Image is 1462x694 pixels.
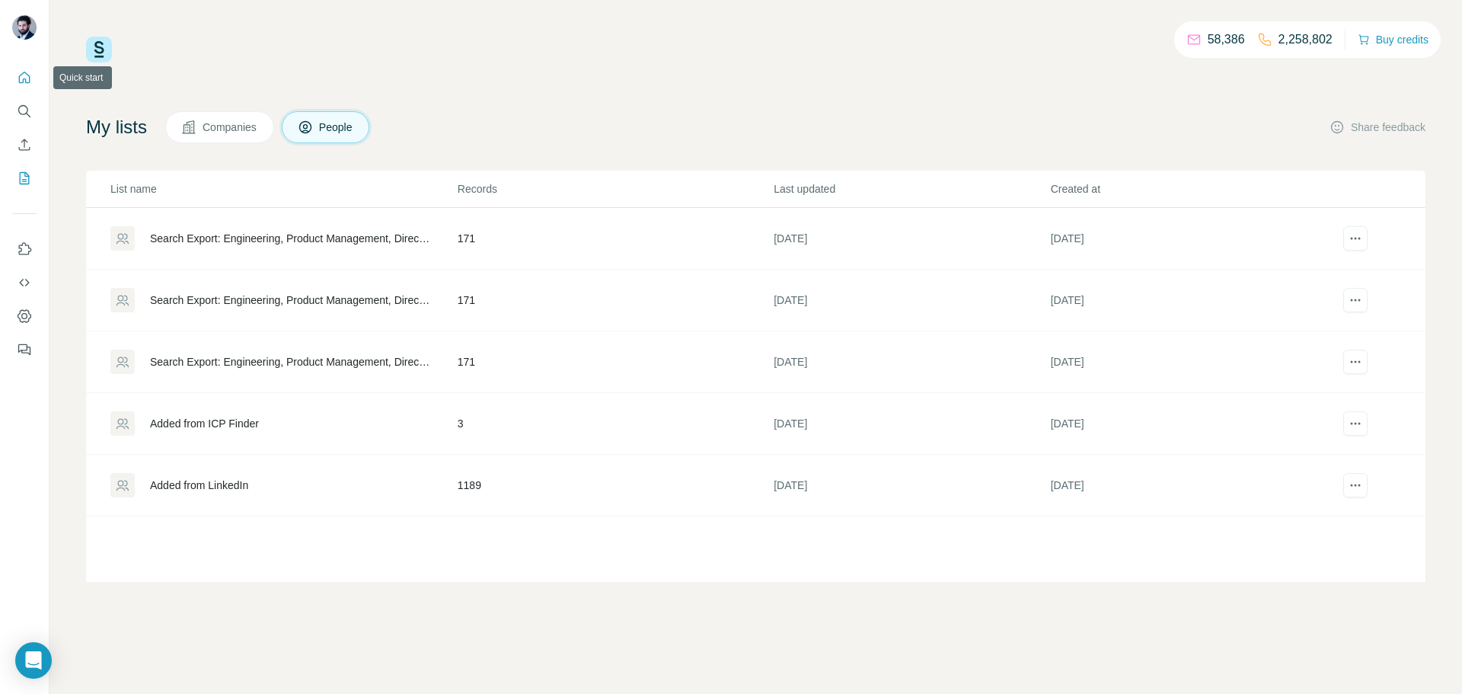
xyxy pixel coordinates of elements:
td: [DATE] [1050,331,1326,393]
button: actions [1343,473,1368,497]
td: [DATE] [1050,455,1326,517]
div: Search Export: Engineering, Product Management, Director, CXO, Vice President, Strategic, April's... [150,231,432,246]
button: Quick start [12,64,37,91]
button: actions [1343,288,1368,312]
td: [DATE] [773,331,1049,393]
span: Companies [203,120,258,135]
h4: My lists [86,115,147,139]
td: 1189 [457,455,773,517]
td: 171 [457,270,773,331]
td: [DATE] [1050,270,1326,331]
div: Open Intercom Messenger [15,642,52,679]
td: 171 [457,208,773,270]
div: Added from LinkedIn [150,478,248,493]
button: Feedback [12,336,37,363]
div: Search Export: Engineering, Product Management, Director, CXO, Vice President, Strategic, April's... [150,293,432,308]
button: Buy credits [1358,29,1428,50]
button: My lists [12,165,37,192]
button: Search [12,98,37,125]
button: Dashboard [12,302,37,330]
div: Search Export: Engineering, Product Management, Director, CXO, Vice President, Strategic, April's... [150,354,432,369]
button: Use Surfe on LinkedIn [12,235,37,263]
td: [DATE] [1050,208,1326,270]
p: 2,258,802 [1278,30,1333,49]
button: actions [1343,350,1368,374]
p: Last updated [774,181,1049,197]
button: actions [1343,226,1368,251]
button: Enrich CSV [12,131,37,158]
button: Share feedback [1330,120,1425,135]
button: Use Surfe API [12,269,37,296]
div: Added from ICP Finder [150,416,259,431]
span: People [319,120,354,135]
p: Records [458,181,772,197]
td: 171 [457,331,773,393]
td: [DATE] [773,393,1049,455]
td: [DATE] [773,208,1049,270]
button: actions [1343,411,1368,436]
p: Created at [1051,181,1326,197]
td: [DATE] [1050,393,1326,455]
p: 58,386 [1208,30,1245,49]
td: [DATE] [773,270,1049,331]
img: Surfe Logo [86,37,112,62]
td: 3 [457,393,773,455]
p: List name [110,181,456,197]
img: Avatar [12,15,37,40]
td: [DATE] [773,455,1049,517]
